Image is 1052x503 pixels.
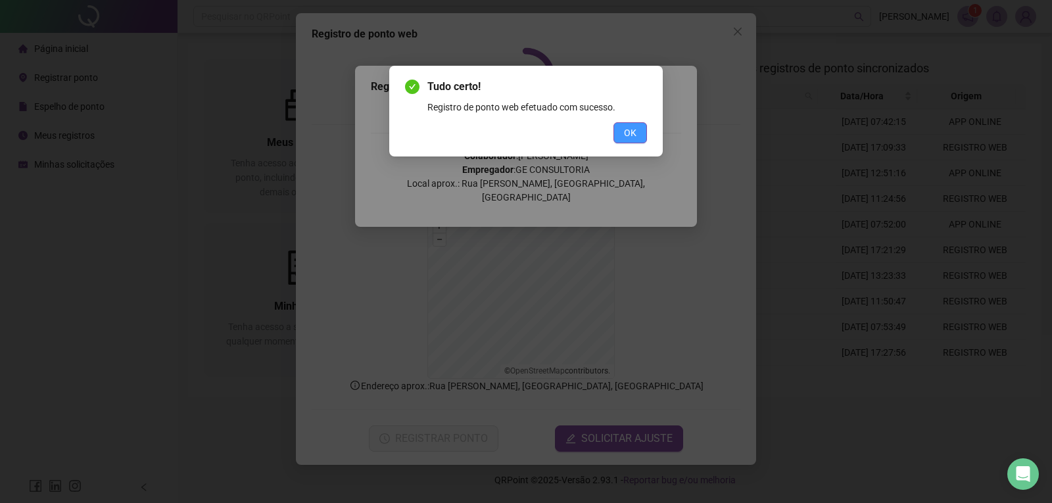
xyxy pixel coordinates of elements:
span: OK [624,126,636,140]
button: OK [613,122,647,143]
div: Open Intercom Messenger [1007,458,1039,490]
span: check-circle [405,80,419,94]
div: Registro de ponto web efetuado com sucesso. [427,100,647,114]
span: Tudo certo! [427,79,647,95]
